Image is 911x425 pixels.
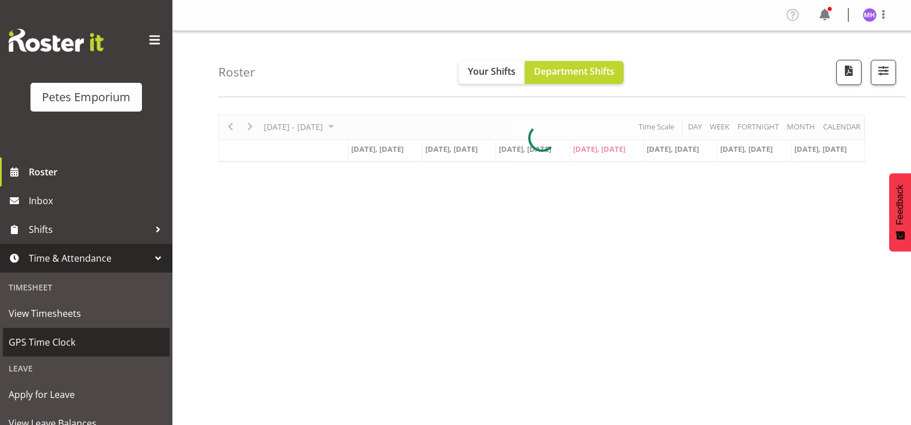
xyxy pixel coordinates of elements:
[9,29,103,52] img: Rosterit website logo
[3,275,170,299] div: Timesheet
[459,61,525,84] button: Your Shifts
[9,305,164,322] span: View Timesheets
[3,357,170,380] div: Leave
[863,8,877,22] img: mackenzie-halford4471.jpg
[29,163,167,181] span: Roster
[9,386,164,403] span: Apply for Leave
[29,192,167,209] span: Inbox
[9,334,164,351] span: GPS Time Clock
[468,65,516,78] span: Your Shifts
[3,299,170,328] a: View Timesheets
[29,250,149,267] span: Time & Attendance
[42,89,130,106] div: Petes Emporium
[895,185,905,225] span: Feedback
[525,61,624,84] button: Department Shifts
[534,65,614,78] span: Department Shifts
[889,173,911,251] button: Feedback - Show survey
[3,328,170,357] a: GPS Time Clock
[871,60,896,85] button: Filter Shifts
[218,66,255,79] h4: Roster
[3,380,170,409] a: Apply for Leave
[29,221,149,238] span: Shifts
[836,60,862,85] button: Download a PDF of the roster according to the set date range.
